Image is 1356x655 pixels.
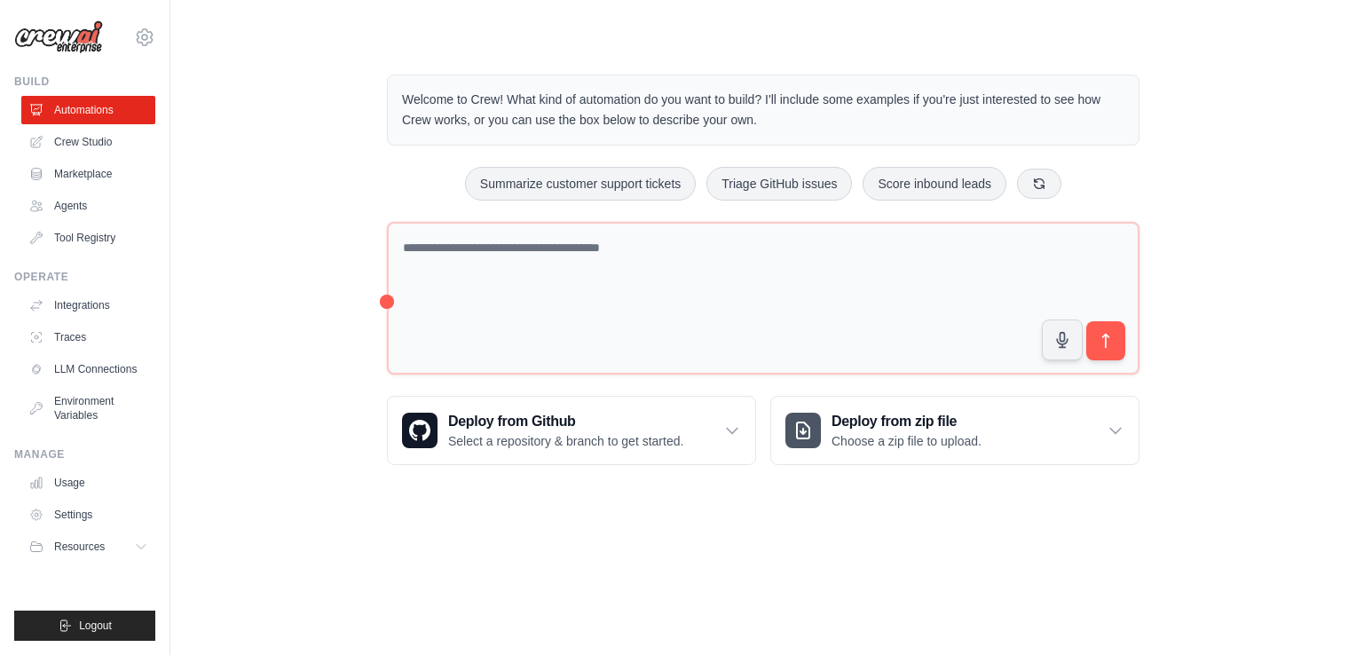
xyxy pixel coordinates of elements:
[14,270,155,284] div: Operate
[448,411,683,432] h3: Deploy from Github
[54,540,105,554] span: Resources
[832,411,982,432] h3: Deploy from zip file
[14,447,155,462] div: Manage
[448,432,683,450] p: Select a repository & branch to get started.
[706,167,852,201] button: Triage GitHub issues
[14,75,155,89] div: Build
[21,323,155,351] a: Traces
[21,291,155,320] a: Integrations
[21,128,155,156] a: Crew Studio
[465,167,696,201] button: Summarize customer support tickets
[21,533,155,561] button: Resources
[21,355,155,383] a: LLM Connections
[402,90,1124,130] p: Welcome to Crew! What kind of automation do you want to build? I'll include some examples if you'...
[21,224,155,252] a: Tool Registry
[14,20,103,54] img: Logo
[21,160,155,188] a: Marketplace
[14,611,155,641] button: Logout
[21,96,155,124] a: Automations
[21,192,155,220] a: Agents
[863,167,1006,201] button: Score inbound leads
[21,501,155,529] a: Settings
[79,619,112,633] span: Logout
[21,387,155,430] a: Environment Variables
[21,469,155,497] a: Usage
[832,432,982,450] p: Choose a zip file to upload.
